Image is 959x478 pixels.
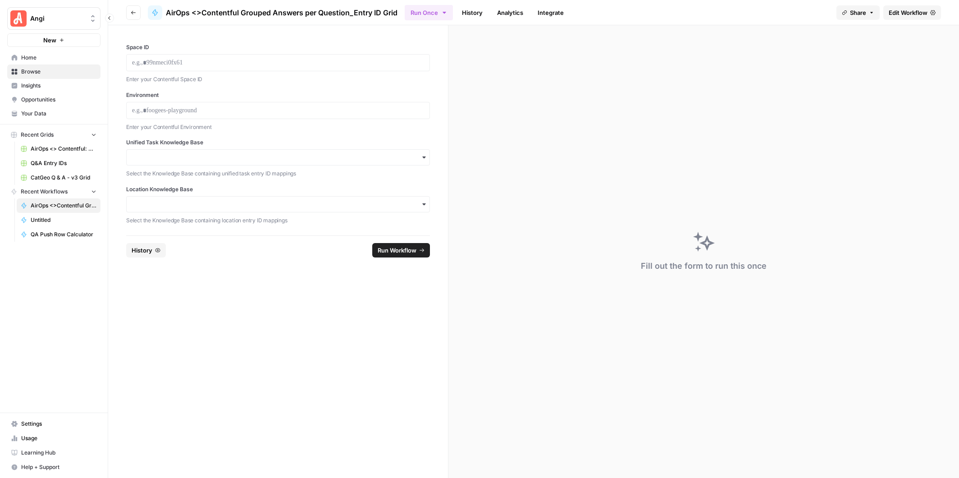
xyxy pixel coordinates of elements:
a: Insights [7,78,100,93]
a: AirOps <> Contentful: Create FAQ List 2 Grid [17,142,100,156]
span: Your Data [21,110,96,118]
button: Help + Support [7,460,100,474]
label: Unified Task Knowledge Base [126,138,430,147]
span: History [132,246,152,255]
a: Untitled [17,213,100,227]
span: Recent Grids [21,131,54,139]
span: Opportunities [21,96,96,104]
a: Learning Hub [7,446,100,460]
label: Location Knowledge Base [126,185,430,193]
span: New [43,36,56,45]
span: Browse [21,68,96,76]
a: History [457,5,488,20]
span: AirOps <>Contentful Grouped Answers per Question_Entry ID Grid [31,202,96,210]
a: CatGeo Q & A - v3 Grid [17,170,100,185]
span: Recent Workflows [21,188,68,196]
a: Q&A Entry IDs [17,156,100,170]
p: Select the Knowledge Base containing unified task entry ID mappings [126,169,430,178]
span: QA Push Row Calculator [31,230,96,239]
p: Enter your Contentful Space ID [126,75,430,84]
a: Browse [7,64,100,79]
a: AirOps <>Contentful Grouped Answers per Question_Entry ID Grid [17,198,100,213]
label: Space ID [126,43,430,51]
button: New [7,33,100,47]
a: QA Push Row Calculator [17,227,100,242]
a: Analytics [492,5,529,20]
span: Q&A Entry IDs [31,159,96,167]
button: Recent Workflows [7,185,100,198]
button: Workspace: Angi [7,7,100,30]
a: AirOps <>Contentful Grouped Answers per Question_Entry ID Grid [148,5,397,20]
a: Usage [7,431,100,446]
span: Share [850,8,866,17]
p: Enter your Contentful Environment [126,123,430,132]
span: Settings [21,420,96,428]
span: Untitled [31,216,96,224]
button: History [126,243,166,257]
a: Home [7,51,100,65]
span: Run Workflow [378,246,416,255]
span: Insights [21,82,96,90]
a: Opportunities [7,92,100,107]
span: Learning Hub [21,449,96,457]
span: AirOps <>Contentful Grouped Answers per Question_Entry ID Grid [166,7,397,18]
p: Select the Knowledge Base containing location entry ID mappings [126,216,430,225]
button: Share [836,5,880,20]
button: Run Workflow [372,243,430,257]
span: Help + Support [21,463,96,471]
label: Environment [126,91,430,99]
span: CatGeo Q & A - v3 Grid [31,174,96,182]
a: Integrate [532,5,569,20]
img: Angi Logo [10,10,27,27]
a: Settings [7,417,100,431]
a: Edit Workflow [883,5,941,20]
span: Angi [30,14,85,23]
button: Run Once [405,5,453,20]
span: Edit Workflow [889,8,927,17]
span: Home [21,54,96,62]
button: Recent Grids [7,128,100,142]
a: Your Data [7,106,100,121]
span: Usage [21,434,96,442]
div: Fill out the form to run this once [641,260,767,272]
span: AirOps <> Contentful: Create FAQ List 2 Grid [31,145,96,153]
